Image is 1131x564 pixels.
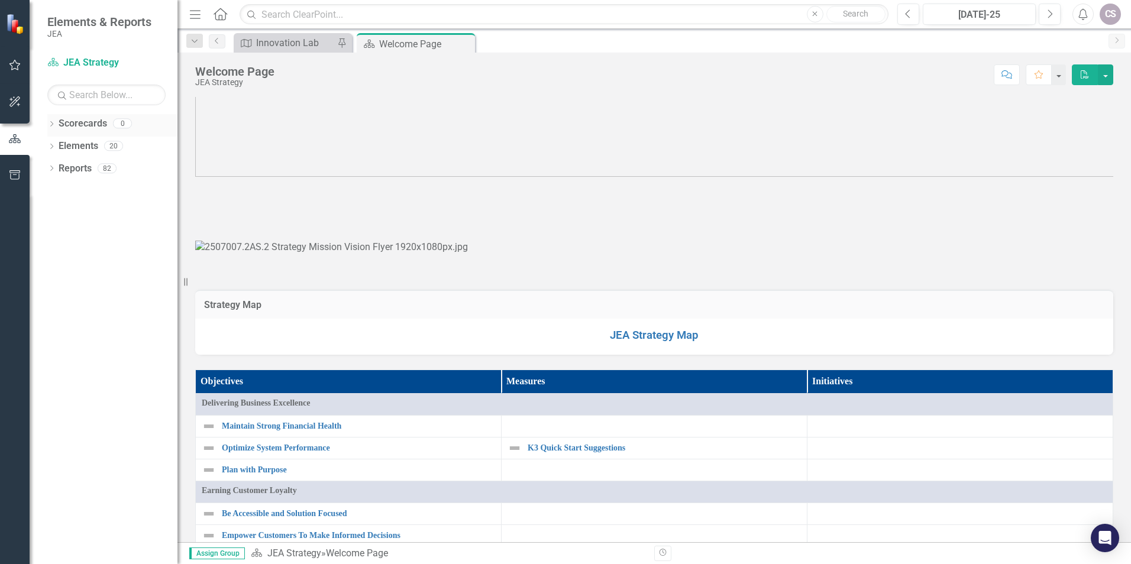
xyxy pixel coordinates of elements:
[47,15,151,29] span: Elements & Reports
[508,441,522,455] img: Not Defined
[113,119,132,129] div: 0
[189,547,245,559] span: Assign Group
[222,422,495,430] a: Maintain Strong Financial Health
[6,14,27,34] img: ClearPoint Strategy
[927,8,1032,22] div: [DATE]-25
[202,397,1107,409] span: Delivering Business Excellence
[47,85,166,105] input: Search Below...
[826,6,886,22] button: Search
[1091,524,1119,552] div: Open Intercom Messenger
[240,4,888,25] input: Search ClearPoint...
[202,463,216,477] img: Not Defined
[202,485,1107,497] span: Earning Customer Loyalty
[379,37,472,51] div: Welcome Page
[195,78,274,87] div: JEA Strategy
[610,329,699,342] a: JEA Strategy Map
[222,465,495,474] a: Plan with Purpose
[202,529,216,543] img: Not Defined
[222,531,495,540] a: Empower Customers To Make Informed Decisions
[326,547,388,559] div: Welcome Page
[1100,4,1121,25] button: CS
[202,507,216,521] img: Not Defined
[195,38,1113,177] img: mceclip0%20v48.png
[267,547,321,559] a: JEA Strategy
[104,141,123,151] div: 20
[204,300,1104,310] h3: Strategy Map
[59,140,98,153] a: Elements
[843,9,868,18] span: Search
[195,241,468,254] img: 2507007.2AS.2 Strategy Mission Vision Flyer 1920x1080px.jpg
[237,35,334,50] a: Innovation Lab
[195,65,274,78] div: Welcome Page
[202,441,216,455] img: Not Defined
[528,443,801,452] a: K3 Quick Start Suggestions
[222,443,495,452] a: Optimize System Performance
[251,547,645,560] div: »
[98,163,117,173] div: 82
[59,117,107,131] a: Scorecards
[222,509,495,518] a: Be Accessible and Solution Focused
[47,56,166,70] a: JEA Strategy
[256,35,334,50] div: Innovation Lab
[202,419,216,433] img: Not Defined
[47,29,151,38] small: JEA
[59,162,92,176] a: Reports
[923,4,1036,25] button: [DATE]-25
